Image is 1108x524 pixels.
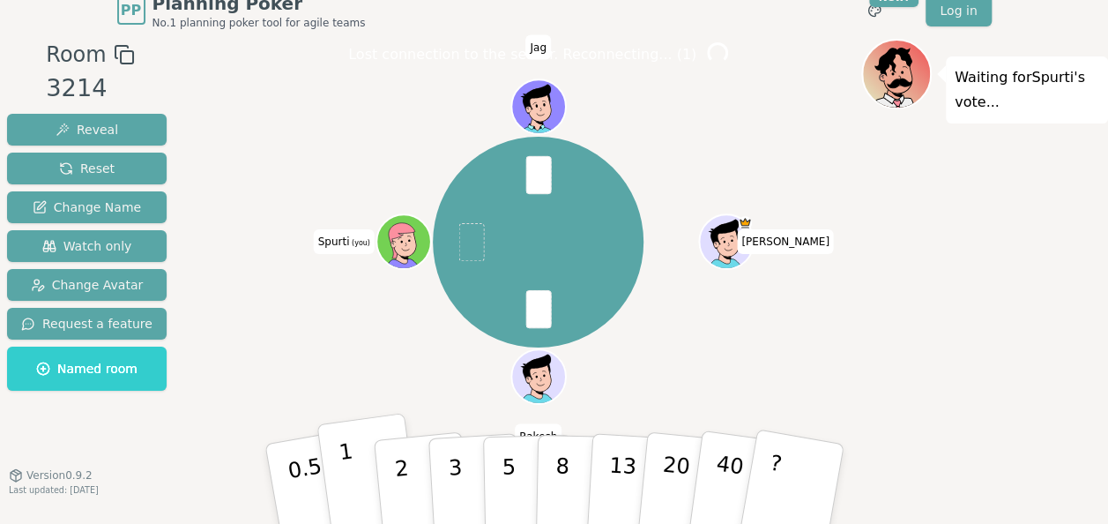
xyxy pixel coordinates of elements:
[7,114,167,146] button: Reveal
[56,121,118,138] span: Reveal
[7,230,167,262] button: Watch only
[46,71,134,107] div: 3214
[737,229,834,254] span: Click to change your name
[21,315,152,333] span: Request a feature
[314,229,375,254] span: Click to change your name
[9,468,93,483] button: Version0.9.2
[378,216,429,267] button: Click to change your avatar
[515,424,561,449] span: Click to change your name
[955,65,1099,115] p: Waiting for Spurti 's vote...
[31,276,144,294] span: Change Avatar
[7,347,167,391] button: Named room
[349,239,370,247] span: (you)
[152,16,366,30] span: No.1 planning poker tool for agile teams
[33,198,141,216] span: Change Name
[42,237,132,255] span: Watch only
[9,485,99,495] span: Last updated: [DATE]
[59,160,115,177] span: Reset
[7,308,167,340] button: Request a feature
[7,191,167,223] button: Change Name
[348,42,696,67] p: Lost connection to the server. Reconnecting... ( 1 )
[525,35,551,60] span: Click to change your name
[738,216,751,229] span: Chris is the host
[7,269,167,301] button: Change Avatar
[36,360,138,378] span: Named room
[26,468,93,483] span: Version 0.9.2
[7,153,167,184] button: Reset
[46,39,106,71] span: Room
